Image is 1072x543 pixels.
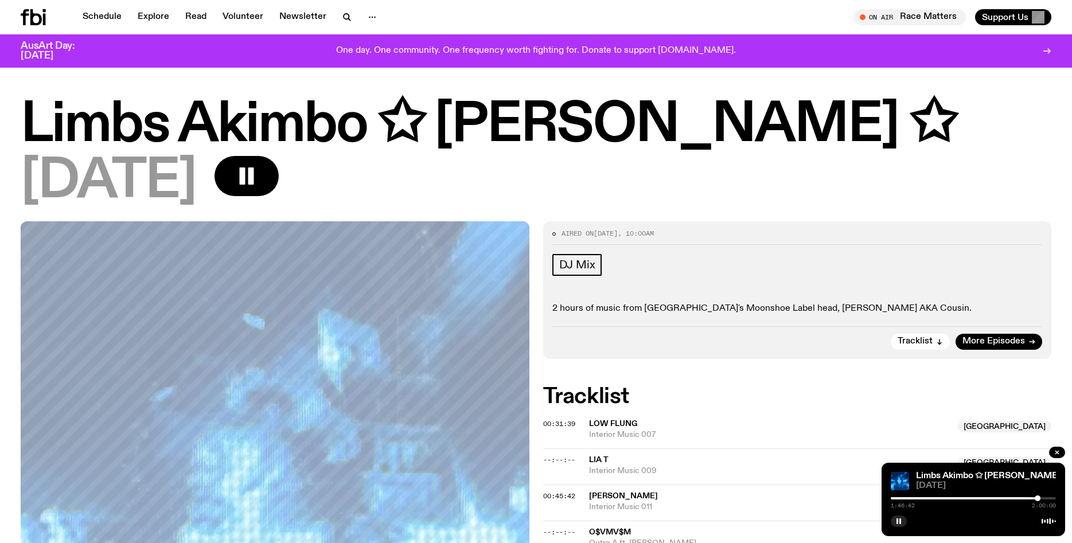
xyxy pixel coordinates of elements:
button: Tracklist [891,334,950,350]
h2: Tracklist [543,386,1052,407]
span: DJ Mix [559,259,595,271]
span: Low Flung [589,420,637,428]
a: Volunteer [216,9,270,25]
a: Schedule [76,9,128,25]
h1: Limbs Akimbo ✩ [PERSON_NAME] ✩ [21,100,1051,151]
a: Read [178,9,213,25]
span: , 10:00am [618,229,654,238]
span: Aired on [562,229,594,238]
span: Tracklist [898,337,933,346]
span: 00:31:39 [543,419,575,428]
span: --:--:-- [543,528,575,537]
span: [PERSON_NAME] [589,492,658,500]
span: [DATE] [916,482,1056,490]
span: 1:46:42 [891,503,915,509]
a: DJ Mix [552,254,602,276]
span: 2:00:00 [1032,503,1056,509]
span: --:--:-- [543,455,575,464]
span: More Episodes [962,337,1025,346]
a: Limbs Akimbo ✩ [PERSON_NAME] ✩ [916,471,1070,481]
button: Support Us [975,9,1051,25]
a: Newsletter [272,9,333,25]
span: 00:45:42 [543,491,575,501]
span: O$VMV$M [589,528,631,536]
h3: AusArt Day: [DATE] [21,41,94,61]
span: Interior Music 009 [589,466,952,476]
span: Interior Music 007 [589,429,952,440]
span: [DATE] [21,156,196,208]
button: 00:45:42 [543,493,575,499]
span: [GEOGRAPHIC_DATA] [958,421,1051,432]
span: Interior Music 011 [589,502,1052,513]
span: [GEOGRAPHIC_DATA] [958,457,1051,468]
button: On AirRace Matters [854,9,966,25]
a: More Episodes [956,334,1042,350]
span: [DATE] [594,229,618,238]
p: 2 hours of music from [GEOGRAPHIC_DATA]'s Moonshoe Label head, [PERSON_NAME] AKA Cousin. [552,303,1043,314]
span: Lia T [589,456,609,464]
button: 00:31:39 [543,421,575,427]
span: Support Us [982,12,1028,22]
a: Explore [131,9,176,25]
p: One day. One community. One frequency worth fighting for. Donate to support [DOMAIN_NAME]. [336,46,736,56]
